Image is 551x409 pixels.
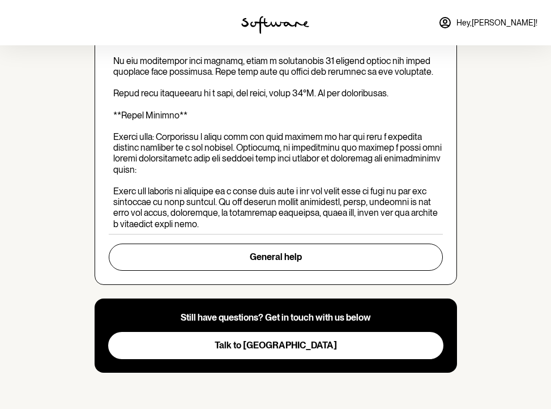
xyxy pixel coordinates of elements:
[108,332,443,359] button: Talk to [GEOGRAPHIC_DATA]
[215,340,337,351] span: Talk to [GEOGRAPHIC_DATA]
[250,252,302,262] span: General help
[432,9,544,36] a: Hey,[PERSON_NAME]!
[108,312,443,323] p: Still have questions? Get in touch with us below
[456,18,537,28] span: Hey, [PERSON_NAME] !
[241,16,309,34] img: software logo
[109,244,443,271] button: General help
